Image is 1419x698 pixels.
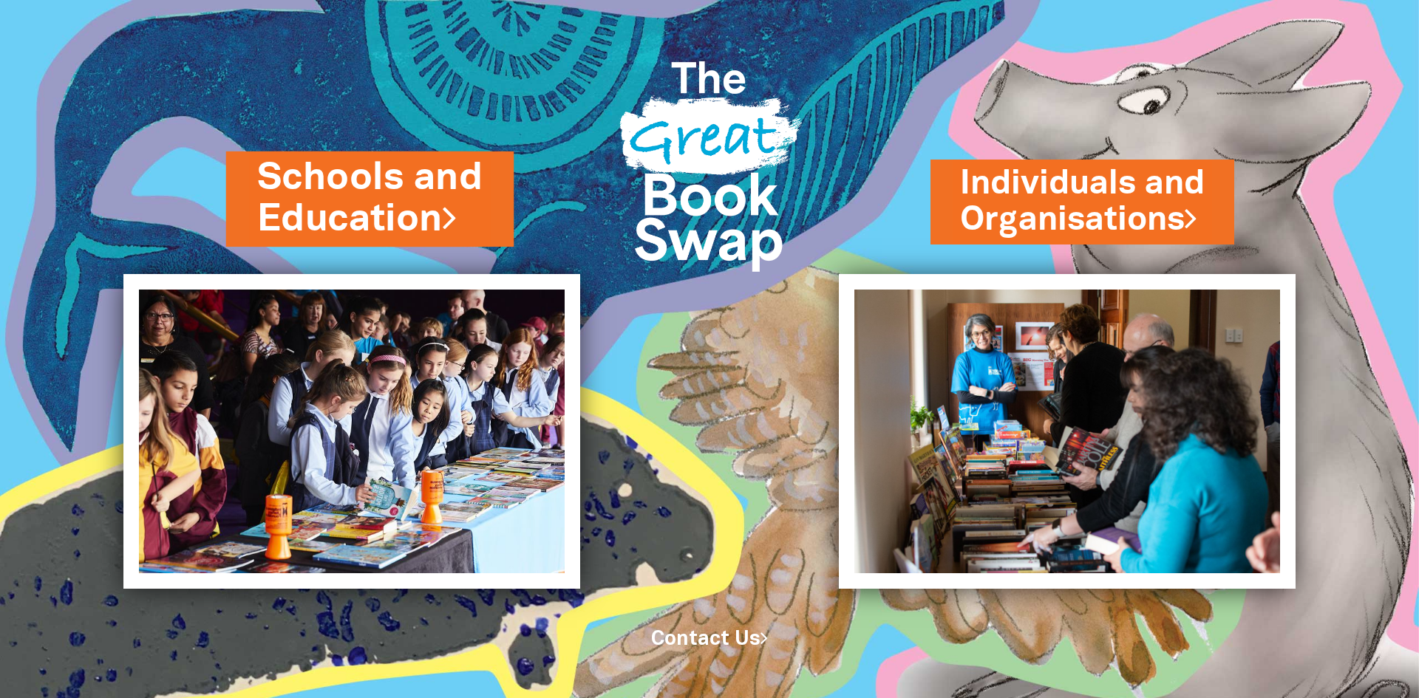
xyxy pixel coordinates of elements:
a: Individuals andOrganisations [960,160,1205,243]
a: Schools andEducation [257,152,483,245]
img: Great Bookswap logo [602,18,817,302]
img: Schools and Education [123,274,580,589]
img: Individuals and Organisations [839,274,1296,589]
a: Contact Us [651,630,768,649]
